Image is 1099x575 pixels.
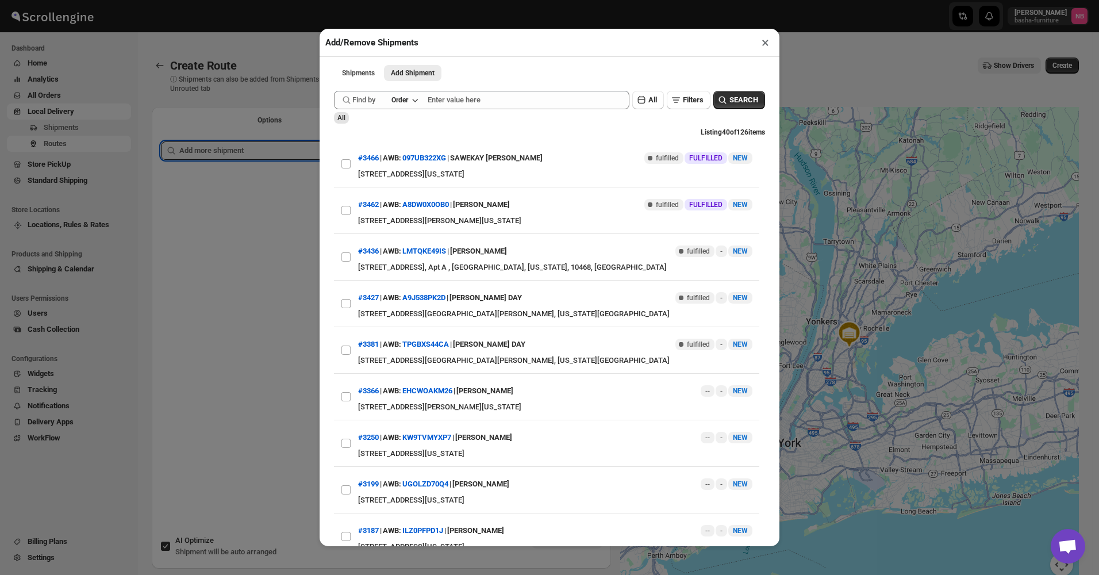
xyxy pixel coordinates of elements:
[342,68,375,78] span: Shipments
[352,94,375,106] span: Find by
[383,432,401,443] span: AWB:
[733,340,748,348] span: NEW
[733,434,748,442] span: NEW
[402,200,449,209] button: A8DW0X0OB0
[383,339,401,350] span: AWB:
[402,247,446,255] button: LMTQKE49IS
[757,34,774,51] button: ×
[705,386,710,396] span: --
[358,526,379,535] button: #3187
[720,480,723,489] span: -
[402,386,452,395] button: EHCWOAKM26
[358,200,379,209] button: #3462
[648,95,657,104] span: All
[687,340,710,349] span: fulfilled
[358,386,379,395] button: #3366
[667,91,710,109] button: Filters
[358,241,507,262] div: | |
[402,433,451,442] button: KW9TVMYXP7
[358,448,752,459] div: [STREET_ADDRESS][US_STATE]
[383,152,401,164] span: AWB:
[733,480,748,488] span: NEW
[720,247,723,256] span: -
[720,433,723,442] span: -
[689,154,723,163] span: FULFILLED
[713,91,765,109] button: SEARCH
[391,68,435,78] span: Add Shipment
[733,294,748,302] span: NEW
[428,91,629,109] input: Enter value here
[402,340,449,348] button: TPGBXS44CA
[358,148,543,168] div: | |
[402,480,448,488] button: UGOLZD70Q4
[733,527,748,535] span: NEW
[705,433,710,442] span: --
[720,526,723,535] span: -
[358,401,752,413] div: [STREET_ADDRESS][PERSON_NAME][US_STATE]
[455,427,512,448] div: [PERSON_NAME]
[358,262,752,273] div: [STREET_ADDRESS], Apt A , [GEOGRAPHIC_DATA], [US_STATE], 10468, [GEOGRAPHIC_DATA]
[402,154,446,162] button: 097UB322XG
[683,95,704,104] span: Filters
[632,91,664,109] button: All
[358,215,752,227] div: [STREET_ADDRESS][PERSON_NAME][US_STATE]
[720,386,723,396] span: -
[358,480,379,488] button: #3199
[383,246,401,257] span: AWB:
[733,247,748,255] span: NEW
[689,200,723,209] span: FULFILLED
[358,381,513,401] div: | |
[325,37,418,48] h2: Add/Remove Shipments
[383,385,401,397] span: AWB:
[383,292,401,304] span: AWB:
[733,154,748,162] span: NEW
[385,92,424,108] button: Order
[733,387,748,395] span: NEW
[358,541,752,553] div: [STREET_ADDRESS][US_STATE]
[152,132,611,509] div: Selected Shipments
[733,201,748,209] span: NEW
[358,334,525,355] div: | |
[358,168,752,180] div: [STREET_ADDRESS][US_STATE]
[383,478,401,490] span: AWB:
[358,474,509,494] div: | |
[358,355,752,366] div: [STREET_ADDRESS][GEOGRAPHIC_DATA][PERSON_NAME], [US_STATE][GEOGRAPHIC_DATA]
[453,334,525,355] div: [PERSON_NAME] DAY
[402,293,445,302] button: A9J538PK2D
[1051,529,1085,563] a: Open chat
[452,474,509,494] div: [PERSON_NAME]
[687,293,710,302] span: fulfilled
[447,520,504,541] div: [PERSON_NAME]
[705,526,710,535] span: --
[402,526,443,535] button: ILZ0PFPD1J
[391,95,408,105] div: Order
[450,148,543,168] div: SAWEKAY [PERSON_NAME]
[358,433,379,442] button: #3250
[705,480,710,489] span: --
[358,293,379,302] button: #3427
[383,525,401,536] span: AWB:
[358,427,512,448] div: | |
[453,194,510,215] div: [PERSON_NAME]
[358,520,504,541] div: | |
[656,200,679,209] span: fulfilled
[449,287,522,308] div: [PERSON_NAME] DAY
[687,247,710,256] span: fulfilled
[358,194,510,215] div: | |
[358,154,379,162] button: #3466
[729,94,758,106] span: SEARCH
[456,381,513,401] div: [PERSON_NAME]
[358,494,752,506] div: [STREET_ADDRESS][US_STATE]
[383,199,401,210] span: AWB:
[358,247,379,255] button: #3436
[701,128,765,136] span: Listing 40 of 126 items
[450,241,507,262] div: [PERSON_NAME]
[337,114,345,122] span: All
[656,154,679,163] span: fulfilled
[720,293,723,302] span: -
[720,340,723,349] span: -
[358,287,522,308] div: | |
[358,340,379,348] button: #3381
[358,308,752,320] div: [STREET_ADDRESS][GEOGRAPHIC_DATA][PERSON_NAME], [US_STATE][GEOGRAPHIC_DATA]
